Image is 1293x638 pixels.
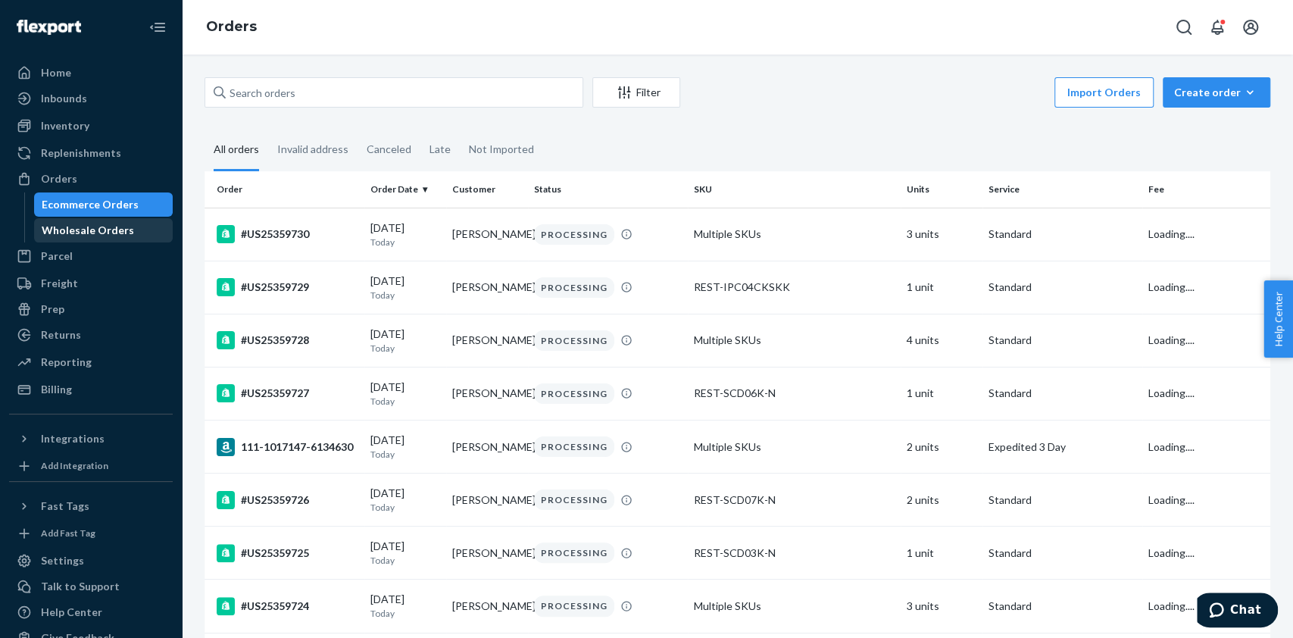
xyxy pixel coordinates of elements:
th: Order Date [364,171,446,208]
input: Search orders [205,77,583,108]
a: Add Integration [9,457,173,475]
button: Create order [1163,77,1270,108]
a: Help Center [9,600,173,624]
div: Not Imported [469,130,534,169]
td: 2 units [901,474,982,527]
td: [PERSON_NAME] [446,314,528,367]
div: #US25359730 [217,225,358,243]
iframe: Opens a widget where you can chat to one of our agents [1197,593,1278,630]
a: Inbounds [9,86,173,111]
button: Open notifications [1202,12,1232,42]
div: Invalid address [277,130,348,169]
td: Loading.... [1142,208,1270,261]
td: Loading.... [1142,580,1270,633]
div: Create order [1174,85,1259,100]
div: REST-SCD06K-N [694,386,895,401]
div: [DATE] [370,433,440,461]
div: Ecommerce Orders [42,197,139,212]
div: [DATE] [370,327,440,355]
div: [DATE] [370,220,440,249]
th: Service [982,171,1142,208]
div: PROCESSING [534,277,614,298]
div: PROCESSING [534,489,614,510]
div: REST-IPC04CKSKK [694,280,895,295]
td: Loading.... [1142,314,1270,367]
div: #US25359724 [217,597,358,615]
td: Loading.... [1142,421,1270,474]
div: Settings [41,553,84,568]
div: Home [41,65,71,80]
div: [DATE] [370,486,440,514]
div: Canceled [367,130,411,169]
a: Add Fast Tag [9,524,173,543]
button: Open account menu [1235,12,1266,42]
td: Loading.... [1142,474,1270,527]
div: Inventory [41,118,89,133]
th: Units [901,171,982,208]
div: Billing [41,382,72,397]
div: PROCESSING [534,596,614,616]
p: Today [370,342,440,355]
a: Ecommerce Orders [34,192,173,217]
div: [DATE] [370,274,440,302]
td: Multiple SKUs [688,314,901,367]
a: Settings [9,549,173,573]
div: 111-1017147-6134630 [217,438,358,456]
div: PROCESSING [534,383,614,404]
p: Today [370,289,440,302]
p: Standard [988,227,1136,242]
a: Orders [206,18,257,35]
button: Talk to Support [9,574,173,599]
button: Help Center [1263,280,1293,358]
div: Help Center [41,605,102,620]
div: #US25359727 [217,384,358,402]
div: [DATE] [370,380,440,408]
div: Integrations [41,431,105,446]
div: #US25359729 [217,278,358,296]
a: Parcel [9,244,173,268]
a: Reporting [9,350,173,374]
div: Customer [452,183,522,195]
div: Freight [41,276,78,291]
a: Replenishments [9,141,173,165]
div: #US25359725 [217,544,358,562]
td: [PERSON_NAME] [446,208,528,261]
p: Today [370,607,440,620]
button: Import Orders [1054,77,1154,108]
p: Standard [988,333,1136,348]
div: [DATE] [370,539,440,567]
a: Prep [9,297,173,321]
div: Filter [593,85,679,100]
div: Returns [41,327,81,342]
div: REST-SCD03K-N [694,546,895,561]
a: Billing [9,377,173,402]
div: Parcel [41,249,73,264]
td: [PERSON_NAME] [446,474,528,527]
p: Today [370,448,440,461]
td: [PERSON_NAME] [446,580,528,633]
div: Prep [41,302,64,317]
div: PROCESSING [534,330,614,351]
div: All orders [214,130,259,171]
td: Loading.... [1142,261,1270,314]
a: Inventory [9,114,173,138]
p: Expedited 3 Day [988,439,1136,455]
td: Multiple SKUs [688,421,901,474]
td: 3 units [901,208,982,261]
td: 2 units [901,421,982,474]
td: Loading.... [1142,527,1270,580]
div: Wholesale Orders [42,223,134,238]
td: [PERSON_NAME] [446,261,528,314]
th: Fee [1142,171,1270,208]
button: Open Search Box [1169,12,1199,42]
div: Orders [41,171,77,186]
div: #US25359728 [217,331,358,349]
th: Status [528,171,688,208]
p: Today [370,554,440,567]
p: Standard [988,280,1136,295]
div: Add Integration [41,459,108,472]
div: Talk to Support [41,579,120,594]
img: Flexport logo [17,20,81,35]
